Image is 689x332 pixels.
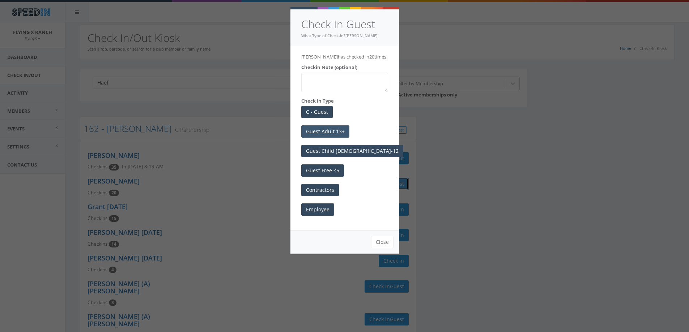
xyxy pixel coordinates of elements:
[301,98,334,104] label: Check In Type
[301,184,339,196] button: Contractors
[301,145,403,157] button: Guest Child [DEMOGRAPHIC_DATA]-12
[369,53,374,60] span: 20
[301,64,357,71] label: Checkin Note (optional)
[301,53,388,60] p: [PERSON_NAME] has checked in times.
[301,17,388,32] h4: Check In Guest
[301,125,349,138] button: Guest Adult 13+
[301,106,333,118] button: C - Guest
[301,33,378,38] small: What Type of Check-In?[PERSON_NAME]
[301,164,344,177] button: Guest Free <5
[301,203,334,216] button: Employee
[371,236,394,248] button: Close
